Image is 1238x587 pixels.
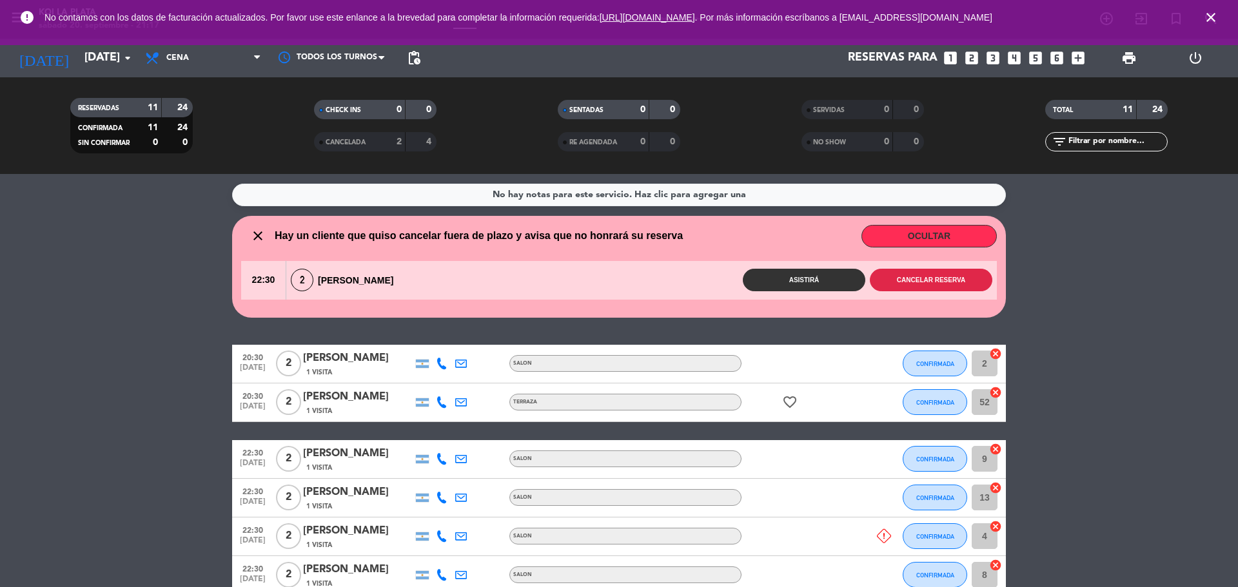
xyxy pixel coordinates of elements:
i: looks_3 [985,50,1001,66]
i: cancel [989,443,1002,456]
span: 22:30 [237,522,269,537]
div: [PERSON_NAME] [303,523,413,539]
button: CONFIRMADA [903,523,967,549]
strong: 24 [177,123,190,132]
span: [DATE] [237,402,269,417]
span: SALON [513,361,532,366]
button: Cancelar reserva [870,269,992,291]
i: error [19,10,35,25]
strong: 0 [884,137,889,146]
span: 2 [276,485,301,510]
span: CONFIRMADA [916,456,954,463]
span: Reservas para [848,52,938,64]
span: Hay un cliente que quiso cancelar fuera de plazo y avisa que no honrará su reserva [275,227,683,244]
strong: 0 [640,105,645,114]
span: SALON [513,534,532,539]
i: power_settings_new [1188,50,1203,66]
span: SIN CONFIRMAR [78,140,130,146]
span: CONFIRMADA [78,125,123,131]
button: CONFIRMADA [903,351,967,376]
span: [DATE] [237,459,269,474]
span: 20:30 [237,388,269,403]
i: cancel [989,347,1002,360]
span: RESERVADAS [78,105,119,111]
div: [PERSON_NAME] [303,389,413,405]
span: 2 [276,523,301,549]
span: 2 [276,389,301,415]
i: [DATE] [10,44,78,72]
i: close [250,228,266,244]
span: CONFIRMADA [916,360,954,367]
span: pending_actions [406,50,422,66]
span: 2 [276,446,301,472]
span: SALON [513,456,532,461]
strong: 24 [177,103,190,112]
i: cancel [989,481,1002,494]
i: add_box [1070,50,1086,66]
span: SALON [513,495,532,500]
span: SENTADAS [569,107,604,113]
span: 2 [291,269,313,291]
strong: 0 [670,105,678,114]
span: NO SHOW [813,139,846,146]
strong: 0 [914,137,921,146]
i: looks_5 [1027,50,1044,66]
span: CONFIRMADA [916,494,954,501]
strong: 0 [426,105,434,114]
input: Filtrar por nombre... [1067,135,1167,149]
span: 22:30 [237,483,269,498]
span: TERRAZA [513,399,537,405]
i: cancel [989,520,1002,533]
button: CONFIRMADA [903,485,967,510]
i: looks_two [963,50,980,66]
i: cancel [989,386,1002,399]
strong: 0 [182,138,190,147]
span: 22:30 [237,445,269,459]
i: looks_4 [1006,50,1023,66]
div: LOG OUT [1162,39,1228,77]
i: arrow_drop_down [120,50,135,66]
span: 1 Visita [306,540,332,550]
span: print [1121,50,1137,66]
div: [PERSON_NAME] [303,484,413,501]
a: [URL][DOMAIN_NAME] [600,12,695,23]
strong: 0 [884,105,889,114]
strong: 11 [1123,105,1133,114]
i: filter_list [1052,134,1067,149]
i: close [1203,10,1219,25]
span: CONFIRMADA [916,399,954,406]
span: [DATE] [237,536,269,551]
span: CONFIRMADA [916,533,954,540]
span: Cena [166,53,189,63]
strong: 0 [153,138,158,147]
span: SERVIDAS [813,107,845,113]
i: looks_6 [1048,50,1065,66]
span: 22:30 [241,261,286,300]
span: CHECK INS [326,107,361,113]
div: [PERSON_NAME] [286,269,405,291]
span: SALON [513,572,532,577]
span: TOTAL [1053,107,1073,113]
span: No contamos con los datos de facturación actualizados. Por favor use este enlance a la brevedad p... [44,12,992,23]
button: CONFIRMADA [903,446,967,472]
strong: 0 [397,105,402,114]
span: 1 Visita [306,367,332,378]
button: OCULTAR [861,225,997,247]
div: No hay notas para este servicio. Haz clic para agregar una [493,188,746,202]
i: looks_one [942,50,959,66]
span: 22:30 [237,561,269,575]
strong: 0 [640,137,645,146]
strong: 0 [670,137,678,146]
strong: 11 [148,103,158,112]
button: CONFIRMADA [903,389,967,415]
strong: 4 [426,137,434,146]
strong: 11 [148,123,158,132]
span: 1 Visita [306,501,332,512]
strong: 0 [914,105,921,114]
div: [PERSON_NAME] [303,350,413,367]
div: [PERSON_NAME] [303,561,413,578]
span: 20:30 [237,349,269,364]
span: 1 Visita [306,463,332,473]
span: CANCELADA [326,139,366,146]
i: favorite_border [782,394,798,410]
